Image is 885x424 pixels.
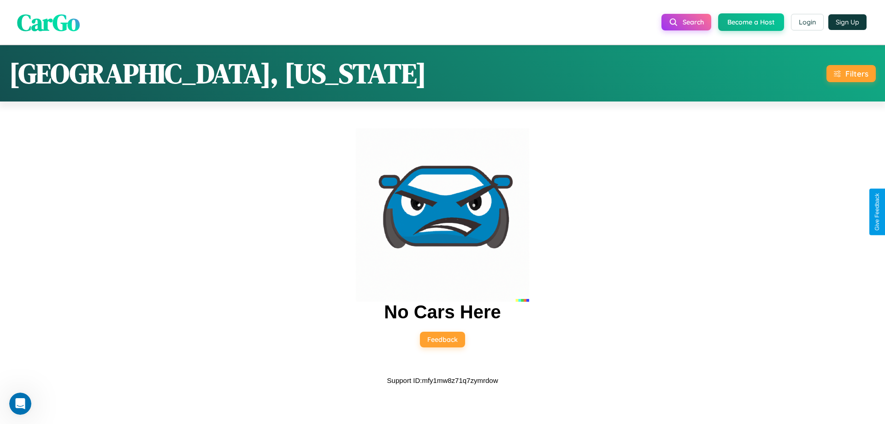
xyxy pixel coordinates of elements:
div: Filters [845,69,868,78]
button: Feedback [420,332,465,347]
h1: [GEOGRAPHIC_DATA], [US_STATE] [9,54,426,92]
button: Search [661,14,711,30]
button: Filters [826,65,876,82]
button: Become a Host [718,13,784,31]
img: car [356,128,529,302]
iframe: Intercom live chat [9,393,31,415]
span: Search [683,18,704,26]
span: CarGo [17,6,80,38]
button: Sign Up [828,14,867,30]
h2: No Cars Here [384,302,501,322]
div: Give Feedback [874,193,880,231]
p: Support ID: mfy1mw8z71q7zymrdow [387,374,498,387]
button: Login [791,14,824,30]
